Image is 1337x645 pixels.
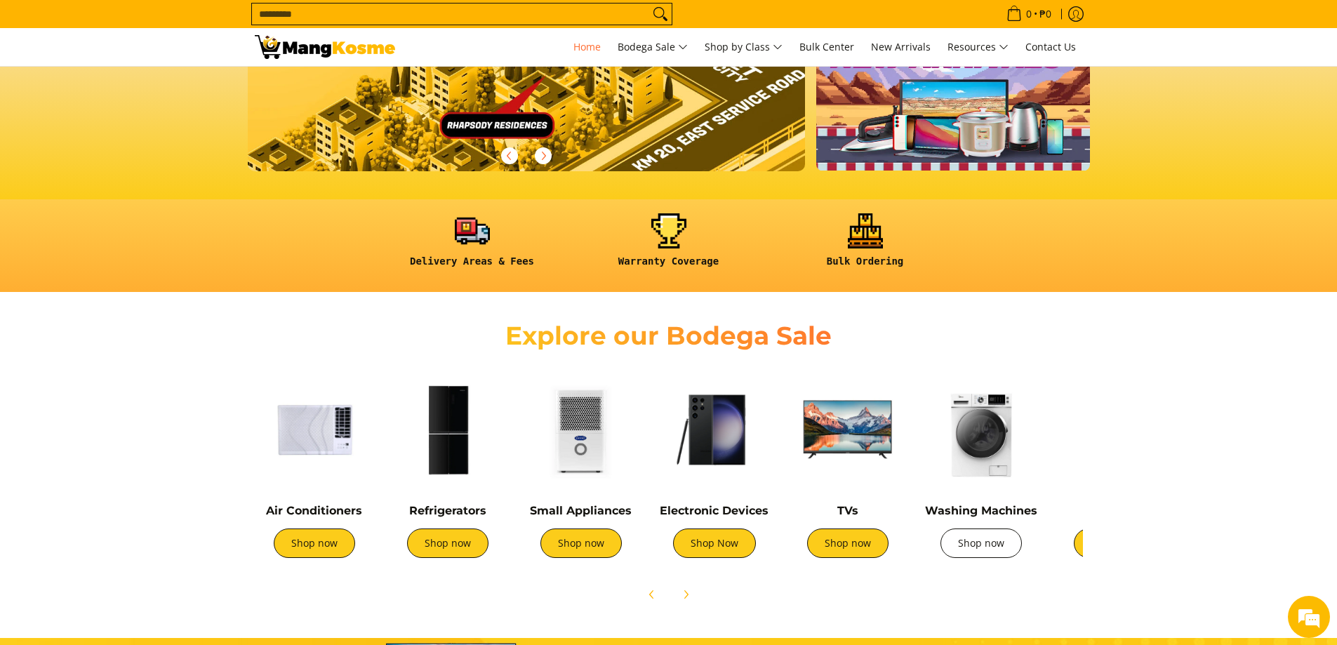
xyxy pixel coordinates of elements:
[381,213,564,279] a: <h6><strong>Delivery Areas & Fees</strong></h6>
[1024,9,1034,19] span: 0
[266,504,362,517] a: Air Conditioners
[274,528,355,558] a: Shop now
[705,39,783,56] span: Shop by Class
[255,370,374,489] img: Air Conditioners
[578,213,760,279] a: <h6><strong>Warranty Coverage</strong></h6>
[1002,6,1056,22] span: •
[922,370,1041,489] img: Washing Machines
[660,504,769,517] a: Electronic Devices
[81,177,194,319] span: We're online!
[940,28,1016,66] a: Resources
[230,7,264,41] div: Minimize live chat window
[837,504,858,517] a: TVs
[940,528,1022,558] a: Shop now
[925,504,1037,517] a: Washing Machines
[540,528,622,558] a: Shop now
[673,528,756,558] a: Shop Now
[388,370,507,489] img: Refrigerators
[465,320,872,352] h2: Explore our Bodega Sale
[1037,9,1053,19] span: ₱0
[255,35,395,59] img: Mang Kosme: Your Home Appliances Warehouse Sale Partner!
[409,28,1083,66] nav: Main Menu
[1055,370,1174,489] img: Cookers
[611,28,695,66] a: Bodega Sale
[670,579,701,610] button: Next
[788,370,907,489] img: TVs
[649,4,672,25] button: Search
[521,370,641,489] img: Small Appliances
[807,528,889,558] a: Shop now
[573,40,601,53] span: Home
[871,40,931,53] span: New Arrivals
[637,579,667,610] button: Previous
[655,370,774,489] img: Electronic Devices
[7,383,267,432] textarea: Type your message and hit 'Enter'
[947,39,1009,56] span: Resources
[530,504,632,517] a: Small Appliances
[698,28,790,66] a: Shop by Class
[407,528,488,558] a: Shop now
[73,79,236,97] div: Chat with us now
[618,39,688,56] span: Bodega Sale
[494,140,525,171] button: Previous
[409,504,486,517] a: Refrigerators
[864,28,938,66] a: New Arrivals
[1025,40,1076,53] span: Contact Us
[792,28,861,66] a: Bulk Center
[566,28,608,66] a: Home
[528,140,559,171] button: Next
[774,213,957,279] a: <h6><strong>Bulk Ordering</strong></h6>
[1018,28,1083,66] a: Contact Us
[799,40,854,53] span: Bulk Center
[1074,528,1155,558] a: Shop now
